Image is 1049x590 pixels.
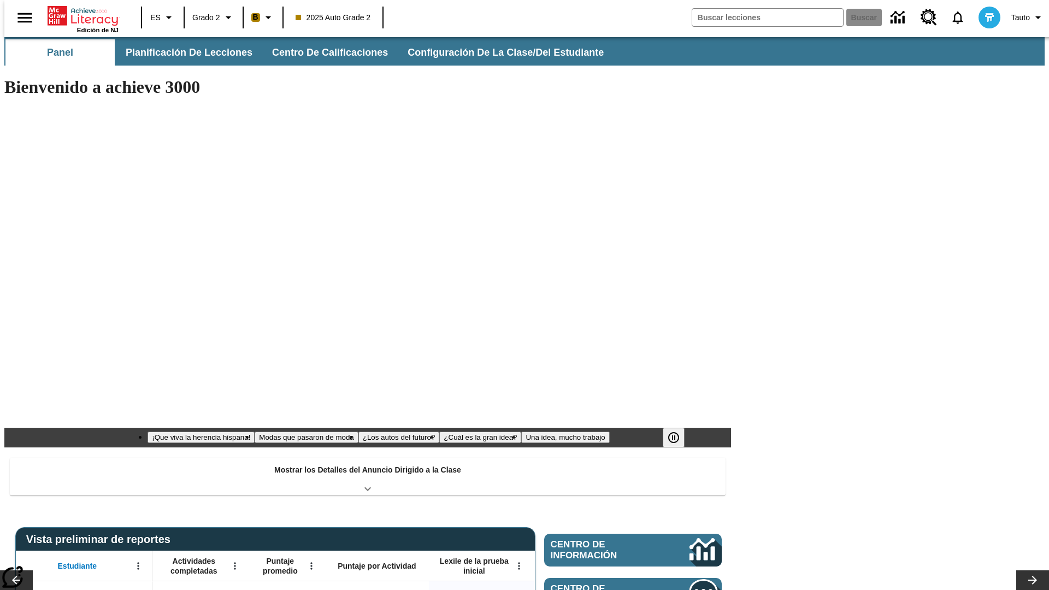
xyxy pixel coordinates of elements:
[358,432,440,443] button: Diapositiva 3 ¿Los autos del futuro?
[1011,12,1030,23] span: Tauto
[296,12,371,23] span: 2025 Auto Grade 2
[4,77,731,97] h1: Bienvenido a achieve 3000
[247,8,279,27] button: Boost El color de la clase es anaranjado claro. Cambiar el color de la clase.
[4,39,614,66] div: Subbarra de navegación
[4,37,1045,66] div: Subbarra de navegación
[972,3,1007,32] button: Escoja un nuevo avatar
[117,39,261,66] button: Planificación de lecciones
[692,9,843,26] input: Buscar campo
[1016,570,1049,590] button: Carrusel de lecciones, seguir
[274,464,461,476] p: Mostrar los Detalles del Anuncio Dirigido a la Clase
[338,561,416,571] span: Puntaje por Actividad
[551,539,653,561] span: Centro de información
[227,558,243,574] button: Abrir menú
[1007,8,1049,27] button: Perfil/Configuración
[192,12,220,23] span: Grado 2
[511,558,527,574] button: Abrir menú
[158,556,230,576] span: Actividades completadas
[255,432,358,443] button: Diapositiva 2 Modas que pasaron de moda
[434,556,514,576] span: Lexile de la prueba inicial
[48,5,119,27] a: Portada
[10,458,726,495] div: Mostrar los Detalles del Anuncio Dirigido a la Clase
[145,8,180,27] button: Lenguaje: ES, Selecciona un idioma
[521,432,609,443] button: Diapositiva 5 Una idea, mucho trabajo
[5,39,115,66] button: Panel
[9,2,41,34] button: Abrir el menú lateral
[253,10,258,24] span: B
[48,4,119,33] div: Portada
[663,428,685,447] button: Pausar
[77,27,119,33] span: Edición de NJ
[148,432,255,443] button: Diapositiva 1 ¡Que viva la herencia hispana!
[188,8,239,27] button: Grado: Grado 2, Elige un grado
[979,7,1000,28] img: avatar image
[944,3,972,32] a: Notificaciones
[544,534,722,567] a: Centro de información
[254,556,307,576] span: Puntaje promedio
[884,3,914,33] a: Centro de información
[263,39,397,66] button: Centro de calificaciones
[399,39,612,66] button: Configuración de la clase/del estudiante
[150,12,161,23] span: ES
[914,3,944,32] a: Centro de recursos, Se abrirá en una pestaña nueva.
[58,561,97,571] span: Estudiante
[26,533,176,546] span: Vista preliminar de reportes
[439,432,521,443] button: Diapositiva 4 ¿Cuál es la gran idea?
[663,428,696,447] div: Pausar
[130,558,146,574] button: Abrir menú
[303,558,320,574] button: Abrir menú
